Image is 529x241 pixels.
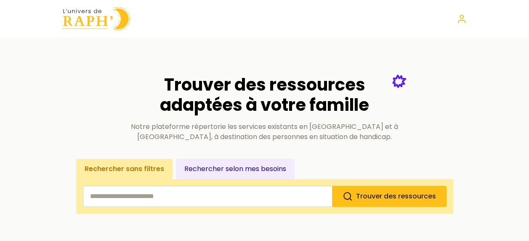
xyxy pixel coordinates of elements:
a: Se connecter [457,14,467,24]
button: Rechercher sans filtres [76,159,173,179]
img: Étoile [392,75,406,88]
img: Univers de Raph logo [63,7,130,31]
button: Rechercher selon mes besoins [176,159,295,179]
button: Trouver des ressources [332,186,447,207]
span: Trouver des ressources [356,191,436,201]
h2: Trouver des ressources adaptées à votre famille [123,75,406,115]
p: Notre plateforme répertorie les services existants en [GEOGRAPHIC_DATA] et à [GEOGRAPHIC_DATA], à... [123,122,406,142]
